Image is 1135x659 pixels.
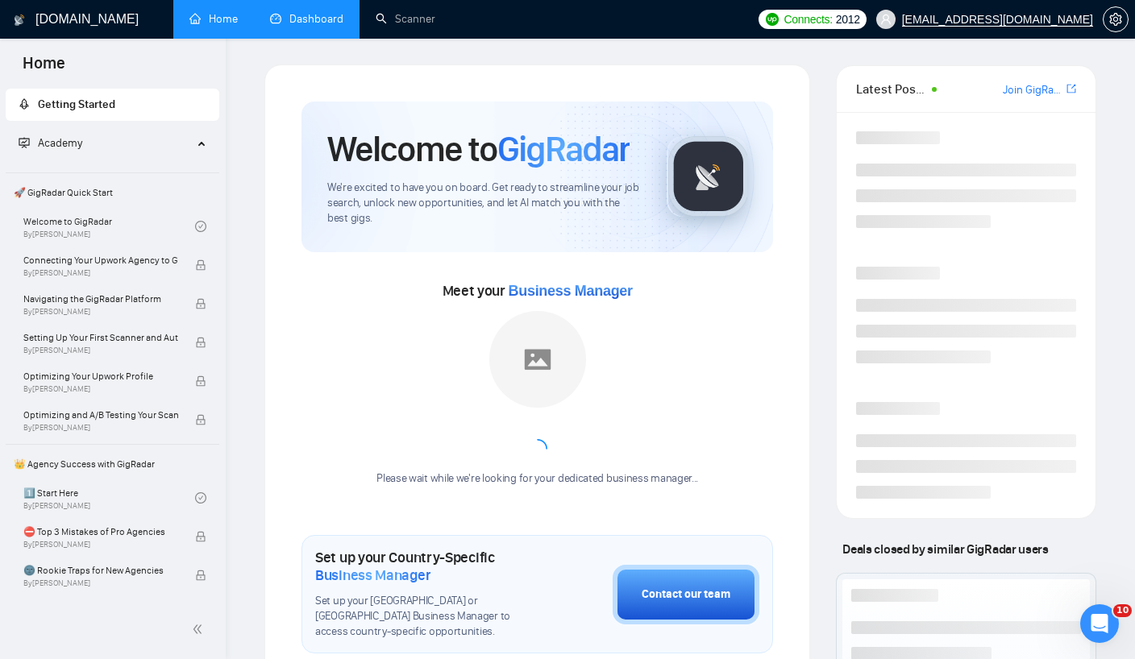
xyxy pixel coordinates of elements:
[376,12,435,26] a: searchScanner
[23,209,195,244] a: Welcome to GigRadarBy[PERSON_NAME]
[880,14,892,25] span: user
[195,337,206,348] span: lock
[836,10,860,28] span: 2012
[6,89,219,121] li: Getting Started
[10,52,78,85] span: Home
[195,492,206,504] span: check-circle
[23,346,178,355] span: By [PERSON_NAME]
[23,540,178,549] span: By [PERSON_NAME]
[497,127,630,171] span: GigRadar
[192,621,208,637] span: double-left
[489,311,586,408] img: placeholder.png
[1080,604,1119,643] iframe: Intercom live chat
[1113,604,1132,617] span: 10
[315,566,430,584] span: Business Manager
[38,136,82,150] span: Academy
[14,7,25,33] img: logo
[23,268,178,278] span: By [PERSON_NAME]
[195,531,206,542] span: lock
[23,307,178,317] span: By [PERSON_NAME]
[195,570,206,581] span: lock
[327,180,641,226] span: We're excited to have you on board. Get ready to streamline your job search, unlock new opportuni...
[23,329,178,346] span: Setting Up Your First Scanner and Auto-Bidder
[836,535,1054,563] span: Deals closed by similar GigRadar users
[367,471,708,487] div: Please wait while we're looking for your dedicated business manager...
[766,13,779,26] img: upwork-logo.png
[195,298,206,309] span: lock
[195,221,206,232] span: check-circle
[642,586,730,603] div: Contact our team
[23,407,178,423] span: Optimizing and A/B Testing Your Scanner for Better Results
[7,176,218,209] span: 🚀 GigRadar Quick Start
[195,414,206,425] span: lock
[23,578,178,588] span: By [PERSON_NAME]
[1066,82,1076,95] span: export
[23,423,178,433] span: By [PERSON_NAME]
[23,480,195,516] a: 1️⃣ Start HereBy[PERSON_NAME]
[1003,81,1063,99] a: Join GigRadar Slack Community
[315,594,532,640] span: Set up your [GEOGRAPHIC_DATA] or [GEOGRAPHIC_DATA] Business Manager to access country-specific op...
[23,384,178,394] span: By [PERSON_NAME]
[856,79,927,99] span: Latest Posts from the GigRadar Community
[23,524,178,540] span: ⛔ Top 3 Mistakes of Pro Agencies
[1104,13,1128,26] span: setting
[23,368,178,384] span: Optimizing Your Upwork Profile
[525,436,551,462] span: loading
[270,12,343,26] a: dashboardDashboard
[668,136,749,217] img: gigradar-logo.png
[613,565,759,624] button: Contact our team
[19,137,30,148] span: fund-projection-screen
[784,10,832,28] span: Connects:
[38,97,115,111] span: Getting Started
[23,252,178,268] span: Connecting Your Upwork Agency to GigRadar
[327,127,630,171] h1: Welcome to
[19,98,30,110] span: rocket
[195,259,206,271] span: lock
[443,282,633,300] span: Meet your
[23,562,178,578] span: 🌚 Rookie Traps for New Agencies
[1103,6,1129,32] button: setting
[189,12,238,26] a: homeHome
[509,283,633,299] span: Business Manager
[1103,13,1129,26] a: setting
[7,448,218,480] span: 👑 Agency Success with GigRadar
[1066,81,1076,97] a: export
[19,136,82,150] span: Academy
[195,375,206,387] span: lock
[315,549,532,584] h1: Set up your Country-Specific
[23,291,178,307] span: Navigating the GigRadar Platform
